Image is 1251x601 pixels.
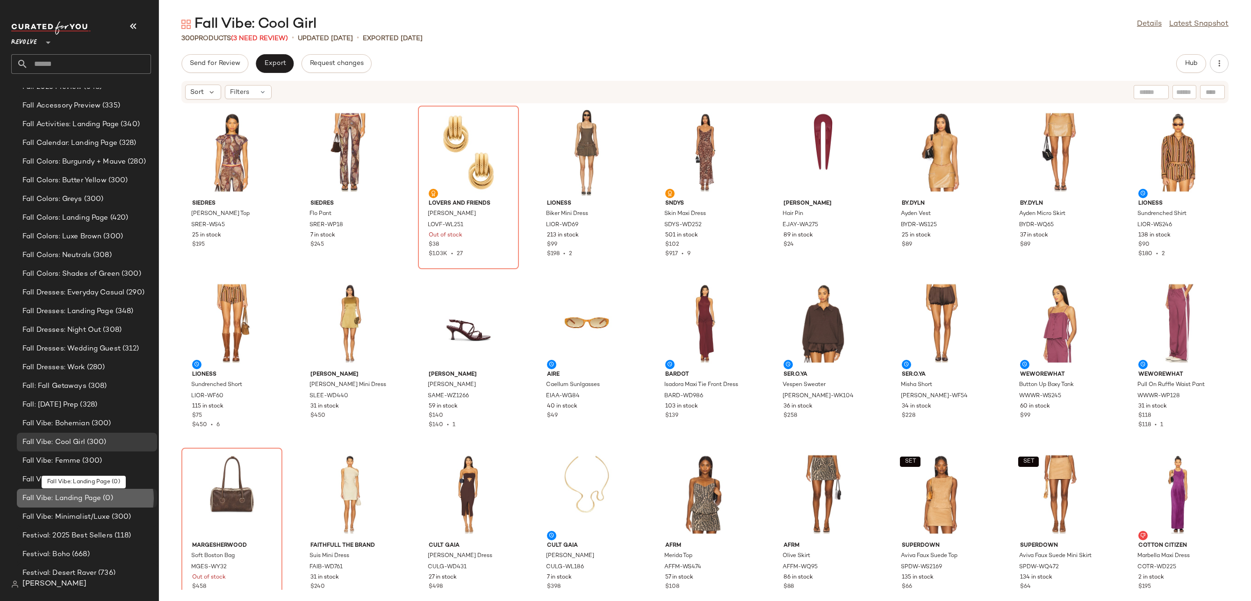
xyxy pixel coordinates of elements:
span: SER.O.YA [784,371,863,379]
span: Fall Accessory Preview [22,100,101,111]
span: [PERSON_NAME] Mini Dress [309,381,386,389]
span: • [207,422,216,428]
a: Details [1137,19,1162,30]
span: SPDW-WS2169 [901,563,942,572]
span: Fall Dresses: Everyday Casual [22,287,124,298]
span: $75 [192,412,202,420]
span: MGES-WY32 [191,563,227,572]
span: Aviva Faux Suede Top [901,552,957,560]
span: $180 [1138,251,1152,257]
span: BY.DYLN [1020,200,1100,208]
img: LIOR-WF60_V1.jpg [185,280,279,367]
span: 9 [687,251,690,257]
span: LIONESS [1138,200,1218,208]
span: COTR-WD225 [1137,563,1176,572]
span: (335) [101,100,120,111]
span: (300) [82,194,104,205]
img: svg%3e [181,20,191,29]
span: SLEE-WD440 [309,392,348,401]
span: 7 in stock [310,231,335,240]
span: • [560,251,569,257]
span: (3 Need Review) [231,35,288,42]
span: $195 [1138,583,1151,591]
span: $1.03K [429,251,447,257]
span: [PERSON_NAME] [428,381,476,389]
img: SRER-WP18_V1.jpg [303,109,397,196]
span: Vespen Sweater [783,381,826,389]
span: [PERSON_NAME] Dress [428,552,492,560]
span: Out of stock [192,573,226,582]
span: Fall Colors: Landing Page [22,213,108,223]
span: 60 in stock [1020,402,1050,411]
div: Products [181,34,288,43]
span: Sundrenched Shirt [1137,210,1186,218]
span: 31 in stock [1138,402,1167,411]
span: (736) [96,568,115,579]
img: svg%3e [1140,533,1146,538]
span: 27 [457,251,463,257]
span: Festival: Boho [22,549,70,560]
img: SERR-WK104_V1.jpg [776,280,870,367]
span: Fall Dresses: Landing Page [22,306,114,317]
span: WeWoreWhat [1138,371,1218,379]
span: Fall Vibe: Bohemian [22,418,90,429]
span: (308) [101,325,122,336]
span: [PERSON_NAME] [428,210,476,218]
span: Fall Vibe: Landing Page [22,493,101,504]
span: AFRM [665,542,745,550]
span: Fall Dresses: Night Out [22,325,101,336]
span: SER.O.YA [902,371,981,379]
span: 1 [1160,422,1163,428]
span: (300) [90,418,111,429]
span: 7 in stock [547,573,572,582]
span: (0) [101,493,113,504]
span: 138 in stock [1138,231,1171,240]
span: $49 [547,412,558,420]
span: (280) [126,157,146,167]
img: MGES-WY32_V1.jpg [185,451,279,538]
span: $118 [1138,422,1151,428]
p: updated [DATE] [298,34,353,43]
span: (290) [124,287,144,298]
span: 115 in stock [192,402,223,411]
img: LOVF-WL251_V1.jpg [421,109,516,196]
span: SRER-WS45 [191,221,225,229]
span: SDYS-WD252 [664,221,702,229]
span: Marbella Maxi Dress [1137,552,1190,560]
span: $258 [784,412,797,420]
span: Filters [230,87,249,97]
span: Ayden Micro Skirt [1019,210,1065,218]
span: 213 in stock [547,231,579,240]
span: superdown [902,542,981,550]
a: Latest Snapshot [1169,19,1229,30]
span: $917 [665,251,678,257]
span: • [678,251,687,257]
span: 25 in stock [192,231,221,240]
span: Fall Vibe: French [22,474,79,485]
span: 2 [569,251,572,257]
span: Aviva Faux Suede Mini Skirt [1019,552,1092,560]
span: Sundrenched Short [191,381,242,389]
span: SET [1022,458,1034,465]
span: LIOR-WF60 [191,392,223,401]
span: Sort [190,87,204,97]
span: $140 [429,422,443,428]
span: Fall: Fall Getaways [22,381,86,392]
span: CULG-WD431 [428,563,467,572]
span: $99 [547,241,557,249]
span: (328) [117,138,137,149]
span: 134 in stock [1020,573,1052,582]
span: $450 [310,412,325,420]
span: Button Up Boxy Tank [1019,381,1074,389]
span: 103 in stock [665,402,698,411]
img: CULG-WL186_V1.jpg [539,451,634,538]
img: EIAA-WG84_V1.jpg [539,280,634,367]
button: Send for Review [181,54,248,73]
span: 36 in stock [784,402,812,411]
span: $195 [192,241,205,249]
img: LIOR-WD69_V1.jpg [539,109,634,196]
span: Merida Top [664,552,692,560]
span: Festival: 2025 Best Sellers [22,530,113,541]
span: SRER-WP18 [309,221,343,229]
span: 86 in stock [784,573,813,582]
